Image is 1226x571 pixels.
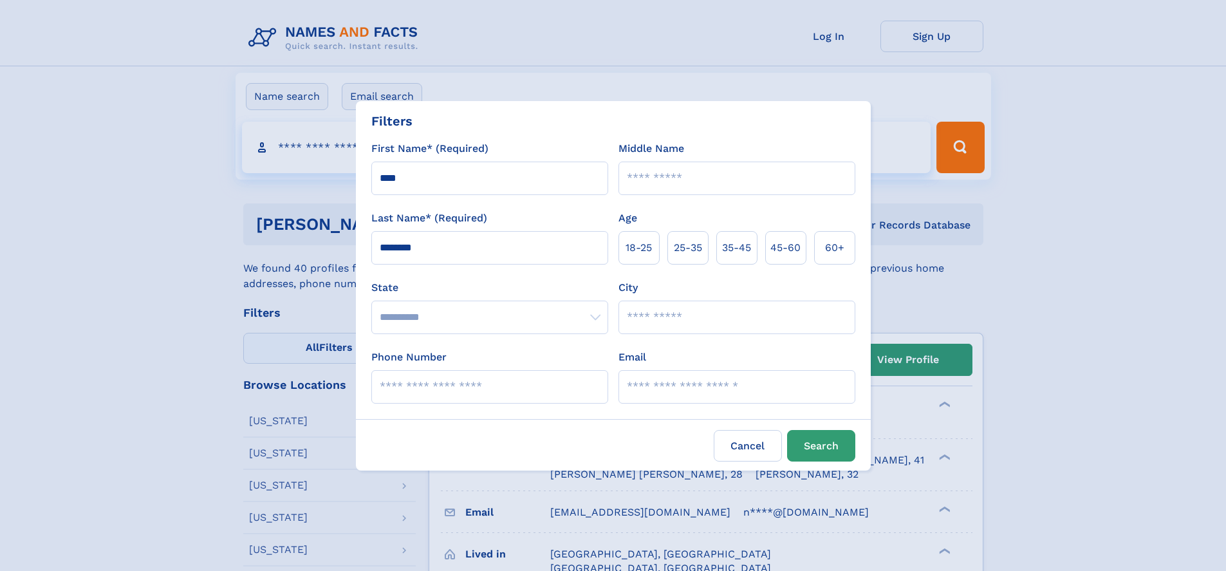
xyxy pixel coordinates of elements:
label: Age [618,211,637,226]
span: 60+ [825,240,844,256]
span: 18‑25 [626,240,652,256]
span: 25‑35 [674,240,702,256]
label: State [371,280,608,295]
div: Filters [371,111,413,131]
label: First Name* (Required) [371,141,488,156]
label: Email [618,350,646,365]
label: City [618,280,638,295]
label: Cancel [714,430,782,462]
label: Phone Number [371,350,447,365]
span: 45‑60 [770,240,801,256]
label: Middle Name [618,141,684,156]
span: 35‑45 [722,240,751,256]
button: Search [787,430,855,462]
label: Last Name* (Required) [371,211,487,226]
